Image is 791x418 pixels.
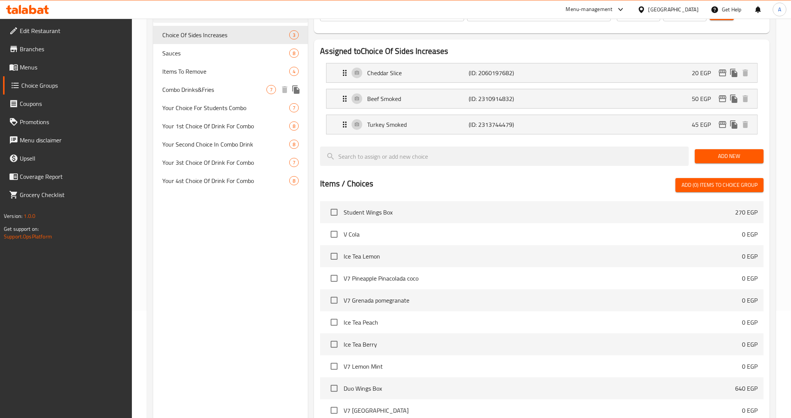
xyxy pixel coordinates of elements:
button: delete [279,84,290,95]
span: Get support on: [4,224,39,234]
li: Expand [320,112,764,137]
span: Upsell [20,154,126,163]
a: Edit Restaurant [3,22,132,40]
p: 50 EGP [692,94,717,103]
a: Branches [3,40,132,58]
span: Your Second Choice In Combo Drink [162,140,289,149]
span: Ice Tea Lemon [344,252,742,261]
span: 1.0.0 [24,211,35,221]
button: edit [717,67,728,79]
button: duplicate [728,67,740,79]
p: (ID: 2060197682) [469,68,536,77]
button: edit [717,93,728,104]
span: Your 4st Choice Of Drink For Combo [162,176,289,185]
li: Expand [320,60,764,86]
span: 3 [290,32,298,39]
p: 270 EGP [735,208,758,217]
span: Your 3st Choice Of Drink For Combo [162,158,289,167]
div: Choices [289,67,299,76]
li: Expand [320,86,764,112]
div: Expand [327,89,757,108]
span: Student Wings Box [344,208,735,217]
a: Choice Groups [3,76,132,95]
p: 45 EGP [692,120,717,129]
span: Your 1st Choice Of Drink For Combo [162,121,289,131]
span: Select choice [326,248,342,264]
a: Upsell [3,149,132,167]
span: A [778,5,781,14]
div: Your Choice For Students Combo7 [153,99,308,117]
div: Your 4st Choice Of Drink For Combo8 [153,172,308,190]
input: search [320,147,689,166]
p: 20 EGP [692,68,717,77]
span: V Cola [344,230,742,239]
span: 7 [290,104,298,112]
span: 7 [267,86,276,93]
span: Promotions [20,117,126,126]
span: Add (0) items to choice group [682,180,758,190]
div: Your Second Choice In Combo Drink8 [153,135,308,153]
span: Select choice [326,292,342,308]
p: 0 EGP [742,406,758,415]
span: 8 [290,177,298,185]
button: Add New [695,149,764,163]
button: delete [740,67,751,79]
button: Add (0) items to choice group [675,178,764,192]
a: Menu disclaimer [3,131,132,149]
span: Choice Groups [21,81,126,90]
div: Choices [289,121,299,131]
span: Combo Drinks&Fries [162,85,266,94]
div: Your 1st Choice Of Drink For Combo8 [153,117,308,135]
span: Select choice [326,204,342,220]
a: Menus [3,58,132,76]
span: Version: [4,211,22,221]
span: Sauces [162,49,289,58]
span: Duo Wings Box [344,384,735,393]
span: V7 Grenada pomegranate [344,296,742,305]
p: 0 EGP [742,274,758,283]
span: Select choice [326,314,342,330]
div: Choices [289,176,299,185]
span: Coupons [20,99,126,108]
p: 0 EGP [742,362,758,371]
div: Combo Drinks&Fries7deleteduplicate [153,80,308,99]
span: Choice Of Sides Increases [162,30,289,39]
p: Cheddar Slice [367,68,469,77]
span: V7 Pineapple Pinacolada coco [344,274,742,283]
a: Grocery Checklist [3,186,132,204]
div: Menu-management [566,5,613,14]
span: V7 [GEOGRAPHIC_DATA] [344,406,742,415]
a: Coupons [3,95,132,113]
div: Choice Of Sides Increases3 [153,26,308,44]
p: Turkey Smoked [367,120,469,129]
a: Coverage Report [3,167,132,186]
a: Promotions [3,113,132,131]
div: Expand [327,63,757,82]
span: Select choice [326,270,342,286]
p: 0 EGP [742,252,758,261]
span: Select choice [326,336,342,352]
p: 0 EGP [742,230,758,239]
div: Choices [289,140,299,149]
span: Select choice [326,380,342,396]
div: Your 3st Choice Of Drink For Combo7 [153,153,308,172]
div: Choices [289,103,299,112]
p: 640 EGP [735,384,758,393]
button: duplicate [728,93,740,104]
span: Menus [20,63,126,72]
span: Ice Tea Berry [344,340,742,349]
p: 0 EGP [742,340,758,349]
span: 8 [290,123,298,130]
p: 0 EGP [742,296,758,305]
h2: Assigned to Choice Of Sides Increases [320,46,764,57]
span: Grocery Checklist [20,190,126,199]
span: 7 [290,159,298,166]
span: Ice Tea Peach [344,318,742,327]
div: [GEOGRAPHIC_DATA] [648,5,699,14]
p: Beef Smoked [367,94,469,103]
span: Edit Restaurant [20,26,126,35]
span: Select choice [326,358,342,374]
span: Coverage Report [20,172,126,181]
span: Your Choice For Students Combo [162,103,289,112]
div: Sauces8 [153,44,308,62]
